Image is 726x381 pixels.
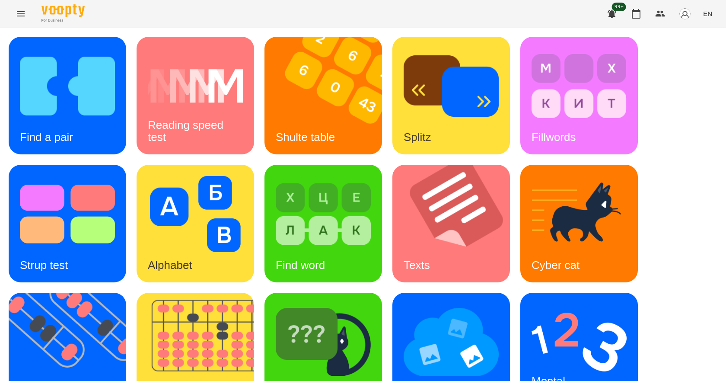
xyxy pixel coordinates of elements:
img: Fillwords [532,48,627,124]
a: Find wordFind word [264,165,382,282]
a: Reading speed testReading speed test [137,37,254,154]
a: AlphabetAlphabet [137,165,254,282]
a: FillwordsFillwords [520,37,638,154]
h3: Strup test [20,259,68,272]
a: Find a pairFind a pair [9,37,126,154]
img: Reading speed test [148,48,243,124]
a: SplitzSplitz [392,37,510,154]
h3: Texts [404,259,430,272]
img: Mental counting [532,304,627,380]
img: Cyber cat [532,176,627,252]
h3: Find word [276,259,325,272]
h3: Reading speed test [148,118,226,143]
h3: Alphabet [148,259,192,272]
span: For Business [41,18,85,23]
h3: Shulte table [276,131,335,144]
h3: Find a pair [20,131,73,144]
h3: Fillwords [532,131,576,144]
button: EN [700,6,716,22]
img: Shulte table [264,37,393,154]
img: Find a pair [20,48,115,124]
span: EN [703,9,712,18]
h3: Cyber cat [532,259,580,272]
img: Find word [276,176,371,252]
img: Find Cyber cat [276,304,371,380]
img: Voopty Logo [41,4,85,17]
img: avatar_s.png [679,8,691,20]
a: Strup testStrup test [9,165,126,282]
a: TextsTexts [392,165,510,282]
img: Texts [392,165,521,282]
img: Alphabet [148,176,243,252]
img: Strup test [20,176,115,252]
a: Cyber catCyber cat [520,165,638,282]
span: 99+ [612,3,626,11]
img: Splitz [404,48,499,124]
h3: Splitz [404,131,431,144]
a: Shulte tableShulte table [264,37,382,154]
button: Menu [10,3,31,24]
img: Mnemo technic [404,304,499,380]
